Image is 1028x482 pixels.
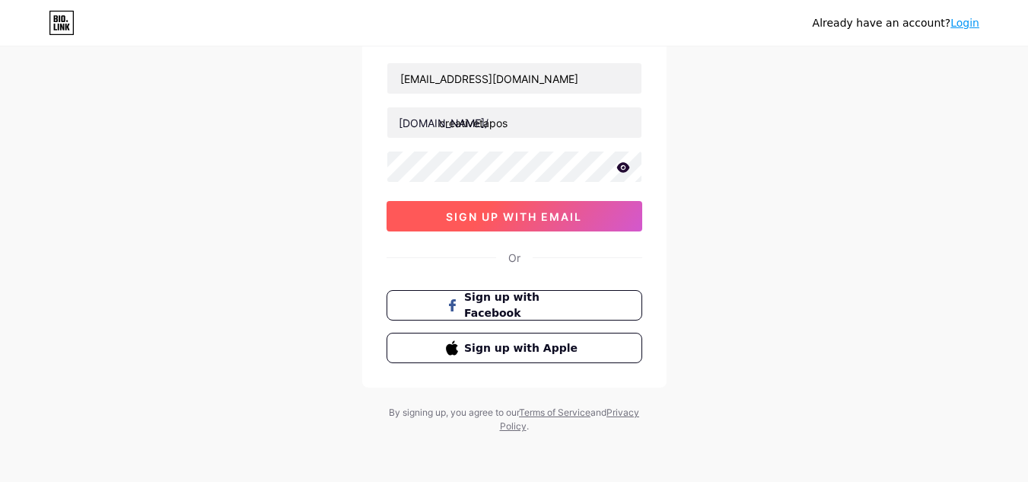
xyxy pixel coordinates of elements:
a: Login [950,17,979,29]
button: Sign up with Facebook [387,290,642,321]
button: sign up with email [387,201,642,231]
span: sign up with email [446,210,582,223]
span: Sign up with Facebook [464,289,582,321]
div: Already have an account? [813,15,979,31]
span: Sign up with Apple [464,340,582,356]
div: By signing up, you agree to our and . [385,406,644,433]
div: [DOMAIN_NAME]/ [399,115,489,131]
button: Sign up with Apple [387,333,642,363]
input: username [387,107,641,138]
input: Email [387,63,641,94]
div: Or [508,250,520,266]
a: Terms of Service [519,407,590,418]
